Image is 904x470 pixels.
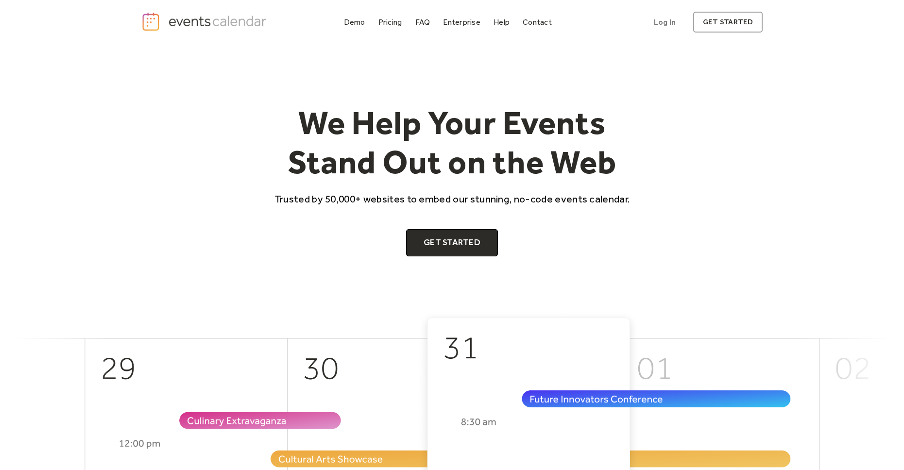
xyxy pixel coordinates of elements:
a: Log In [644,12,685,33]
h1: We Help Your Events Stand Out on the Web [266,103,639,182]
div: Help [494,19,510,25]
a: home [141,12,270,32]
div: Pricing [378,19,402,25]
a: Contact [519,16,556,29]
a: Pricing [375,16,406,29]
div: Demo [344,19,365,25]
a: FAQ [411,16,434,29]
div: FAQ [415,19,430,25]
a: Enterprise [439,16,484,29]
a: get started [693,12,763,33]
a: Get Started [406,229,498,256]
a: Demo [340,16,369,29]
a: Help [490,16,513,29]
div: Contact [523,19,552,25]
p: Trusted by 50,000+ websites to embed our stunning, no-code events calendar. [266,192,639,206]
div: Enterprise [443,19,480,25]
